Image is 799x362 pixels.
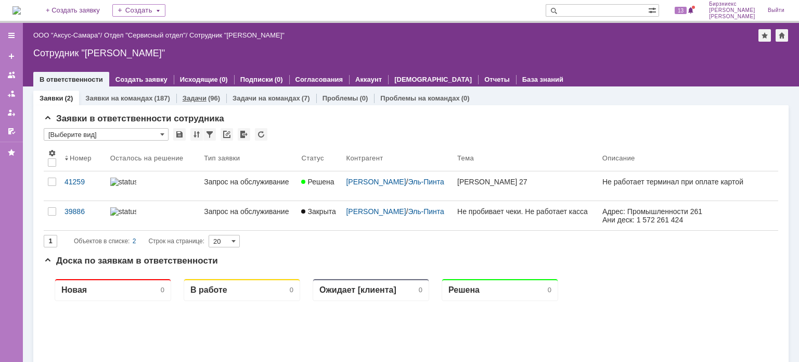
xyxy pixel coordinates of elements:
div: Фильтрация... [203,128,216,141]
div: Запрос на обслуживание [204,178,293,186]
a: Подписки [240,76,273,83]
span: 13 [675,7,687,14]
div: (0) [359,94,368,102]
a: Отчеты [484,76,510,83]
span: Закрыта [301,207,336,216]
div: (0) [461,94,470,102]
div: Скопировать ссылку на список [221,128,233,141]
a: Задачи на командах [233,94,300,102]
div: Номер [70,154,92,162]
a: Эль-Пинта [408,207,444,216]
a: Закрыта [297,201,342,230]
a: Заявки [40,94,63,102]
div: Решена [405,15,436,24]
div: Тема [457,154,474,162]
a: Мои заявки [3,104,20,121]
span: Бирзниекс [709,1,755,7]
div: Сотрудник "[PERSON_NAME]" [189,31,285,39]
a: Проблемы на командах [380,94,459,102]
th: Тема [453,145,598,171]
i: Строк на странице: [74,235,204,247]
div: 0 [504,16,508,23]
div: / [104,31,189,39]
div: В работе [147,15,184,24]
img: statusbar-100 (1).png [110,207,136,216]
span: Настройки [48,149,56,157]
div: Обновлять список [255,128,267,141]
span: Решена [301,178,334,186]
a: Заявки в моей ответственности [3,85,20,102]
div: (0) [220,76,228,83]
div: (187) [154,94,170,102]
th: Номер [60,145,106,171]
div: Сотрудник "[PERSON_NAME]" [33,48,789,58]
a: Проблемы [323,94,358,102]
th: Тип заявки [200,145,297,171]
div: [PERSON_NAME] 27 [457,178,594,186]
div: Ожидает [клиента] [276,15,353,24]
a: База знаний [522,76,563,83]
div: 0 [117,16,121,23]
a: Эль-Пинта [408,178,444,186]
span: Заявки в ответственности сотрудника [44,114,224,123]
a: Создать заявку [3,48,20,65]
div: 0 [375,16,379,23]
div: Создать [112,4,165,17]
span: Расширенный поиск [648,5,659,15]
a: Заявки на командах [3,67,20,83]
div: Сортировка... [190,128,203,141]
div: Статус [301,154,324,162]
div: Сохранить вид [173,128,186,141]
div: Сделать домашней страницей [776,29,788,42]
a: [PERSON_NAME] [346,207,406,216]
div: Экспорт списка [238,128,250,141]
a: Перейти на домашнюю страницу [12,6,21,15]
div: Добавить в избранное [758,29,771,42]
div: / [346,207,449,216]
div: 0 [246,16,250,23]
a: Создать заявку [115,76,167,83]
div: (7) [302,94,310,102]
th: Статус [297,145,342,171]
a: statusbar-100 (1).png [106,171,200,201]
img: statusbar-100 (1).png [110,178,136,186]
a: Мои согласования [3,123,20,140]
div: (2) [65,94,73,102]
img: logo [12,6,21,15]
a: statusbar-100 (1).png [106,201,200,230]
a: [PERSON_NAME] [346,178,406,186]
div: 2 [133,235,136,247]
div: 41259 [65,178,102,186]
a: Аккаунт [355,76,382,83]
div: Контрагент [346,154,383,162]
a: Запрос на обслуживание [200,201,297,230]
span: [PERSON_NAME] [709,14,755,20]
div: Описание [602,154,635,162]
div: Новая [18,15,43,24]
a: Согласования [295,76,343,83]
div: Тип заявки [204,154,240,162]
a: Исходящие [180,76,218,83]
div: / [346,178,449,186]
a: В ответственности [40,76,103,83]
a: [PERSON_NAME] 27 [453,171,598,201]
div: (0) [275,76,283,83]
a: ООО "Аксус-Самара" [33,31,100,39]
a: Задачи [183,94,207,102]
a: Решена [297,171,342,201]
div: Не пробивает чеки. Не работает касса [457,207,594,216]
span: Объектов в списке: [74,238,130,245]
div: (96) [208,94,220,102]
div: 39886 [65,207,102,216]
div: Запрос на обслуживание [204,207,293,216]
span: [PERSON_NAME] [709,7,755,14]
a: [DEMOGRAPHIC_DATA] [394,76,472,83]
a: 41259 [60,171,106,201]
a: Заявки на командах [85,94,152,102]
div: Осталось на решение [110,154,184,162]
div: / [33,31,104,39]
a: Отдел "Сервисный отдел" [104,31,186,39]
th: Контрагент [342,145,453,171]
th: Осталось на решение [106,145,200,171]
a: 39886 [60,201,106,230]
